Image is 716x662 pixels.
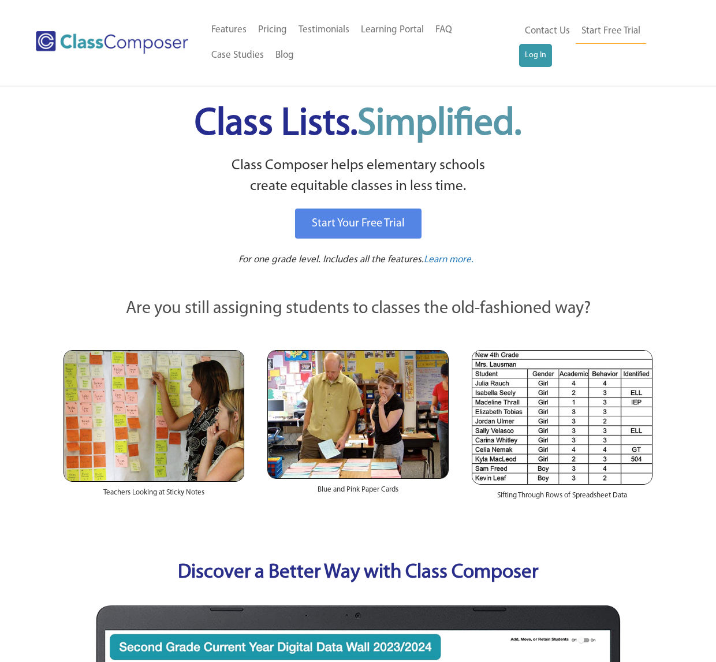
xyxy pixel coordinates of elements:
p: Discover a Better Way with Class Composer [52,559,664,588]
img: Teachers Looking at Sticky Notes [64,350,244,482]
span: Simplified. [357,106,521,143]
a: Start Free Trial [576,18,646,44]
a: Features [206,17,252,43]
div: Blue and Pink Paper Cards [267,479,448,507]
span: Class Lists. [195,106,521,143]
a: Start Your Free Trial [295,209,422,239]
nav: Header Menu [206,17,519,68]
nav: Header Menu [519,18,672,67]
p: Class Composer helps elementary schools create equitable classes in less time. [62,155,654,198]
a: Testimonials [293,17,355,43]
img: Spreadsheets [472,350,652,485]
div: Sifting Through Rows of Spreadsheet Data [472,485,652,512]
a: Case Studies [206,43,270,68]
img: Blue and Pink Paper Cards [267,350,448,479]
img: Class Composer [36,31,188,54]
a: Learn more. [424,253,473,267]
span: For one grade level. Includes all the features. [238,255,424,265]
a: Pricing [252,17,293,43]
a: Contact Us [519,18,576,44]
a: FAQ [430,17,458,43]
span: Start Your Free Trial [312,218,405,229]
div: Teachers Looking at Sticky Notes [64,482,244,509]
a: Learning Portal [355,17,430,43]
p: Are you still assigning students to classes the old-fashioned way? [64,296,652,322]
a: Blog [270,43,300,68]
a: Log In [519,44,552,67]
span: Learn more. [424,255,473,265]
